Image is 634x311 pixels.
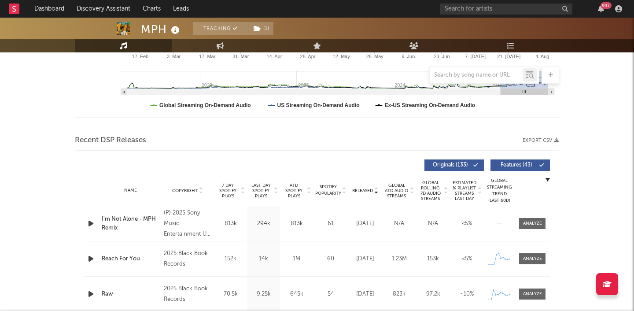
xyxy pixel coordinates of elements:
text: 23. Jun [434,54,450,59]
div: 70.5k [216,290,245,299]
div: 97.2k [418,290,448,299]
div: (P) 2025 Sony Music Entertainment UK Limited [164,208,212,240]
div: 54 [315,290,346,299]
div: 1M [282,255,311,263]
span: ( 1 ) [248,22,274,35]
text: 17. Mar [199,54,216,59]
text: 9. Jun [402,54,415,59]
div: 61 [315,219,346,228]
text: 31. Mar [232,54,249,59]
button: Originals(133) [424,159,484,171]
div: 2025 Black Book Records [164,284,212,305]
div: 99 + [601,2,612,9]
div: 60 [315,255,346,263]
div: [DATE] [350,290,380,299]
text: 21. [DATE] [497,54,520,59]
span: Spotify Popularity [315,184,341,197]
button: 99+ [598,5,604,12]
input: Search by song name or URL [430,72,523,79]
text: 7. [DATE] [465,54,486,59]
div: 152k [216,255,245,263]
text: US Streaming On-Demand Audio [277,102,360,108]
div: 813k [216,219,245,228]
text: Ex-US Streaming On-Demand Audio [385,102,475,108]
text: 12. May [333,54,350,59]
button: Export CSV [523,138,559,143]
a: Reach For You [102,255,159,263]
text: 14. Apr [267,54,282,59]
text: 28. Apr [300,54,316,59]
text: Global Streaming On-Demand Audio [159,102,251,108]
div: MPH [141,22,182,37]
span: Estimated % Playlist Streams Last Day [452,180,476,201]
span: Global Rolling 7D Audio Streams [418,180,442,201]
div: 153k [418,255,448,263]
button: Features(43) [490,159,550,171]
span: Global ATD Audio Streams [384,183,409,199]
span: Recent DSP Releases [75,135,146,146]
span: Copyright [172,188,198,193]
text: 26. May [366,54,384,59]
div: ~ 10 % [452,290,482,299]
span: 7 Day Spotify Plays [216,183,240,199]
div: 645k [282,290,311,299]
text: 17. Feb [132,54,148,59]
div: 823k [384,290,414,299]
span: Released [352,188,373,193]
button: (1) [248,22,273,35]
div: Global Streaming Trend (Last 60D) [486,178,512,204]
div: 1.23M [384,255,414,263]
span: ATD Spotify Plays [282,183,306,199]
input: Search for artists [440,4,572,15]
div: <5% [452,255,482,263]
span: Originals ( 133 ) [430,163,471,168]
div: 9.25k [249,290,278,299]
div: 294k [249,219,278,228]
div: 813k [282,219,311,228]
div: N/A [418,219,448,228]
div: <5% [452,219,482,228]
div: 14k [249,255,278,263]
text: 4. Aug [535,54,549,59]
div: 2025 Black Book Records [164,248,212,270]
div: [DATE] [350,219,380,228]
a: Raw [102,290,159,299]
span: Features ( 43 ) [496,163,537,168]
div: N/A [384,219,414,228]
a: I'm Not Alone - MPH Remix [102,215,159,232]
div: Name [102,187,159,194]
button: Tracking [193,22,248,35]
span: Last Day Spotify Plays [249,183,273,199]
div: [DATE] [350,255,380,263]
text: 3. Mar [167,54,181,59]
